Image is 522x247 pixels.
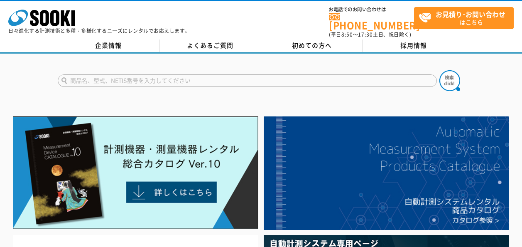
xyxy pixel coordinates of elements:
[292,41,332,50] span: 初めての方へ
[358,31,373,38] span: 17:30
[159,40,261,52] a: よくあるご質問
[436,9,505,19] strong: お見積り･お問い合わせ
[58,40,159,52] a: 企業情報
[419,7,513,28] span: はこちら
[261,40,363,52] a: 初めての方へ
[329,31,411,38] span: (平日 ～ 土日、祝日除く)
[58,74,437,87] input: 商品名、型式、NETIS番号を入力してください
[363,40,465,52] a: 採用情報
[329,13,414,30] a: [PHONE_NUMBER]
[264,116,509,230] img: 自動計測システムカタログ
[8,28,190,33] p: 日々進化する計測技術と多種・多様化するニーズにレンタルでお応えします。
[414,7,514,29] a: お見積り･お問い合わせはこちら
[329,7,414,12] span: お電話でのお問い合わせは
[13,116,258,229] img: Catalog Ver10
[439,70,460,91] img: btn_search.png
[341,31,353,38] span: 8:50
